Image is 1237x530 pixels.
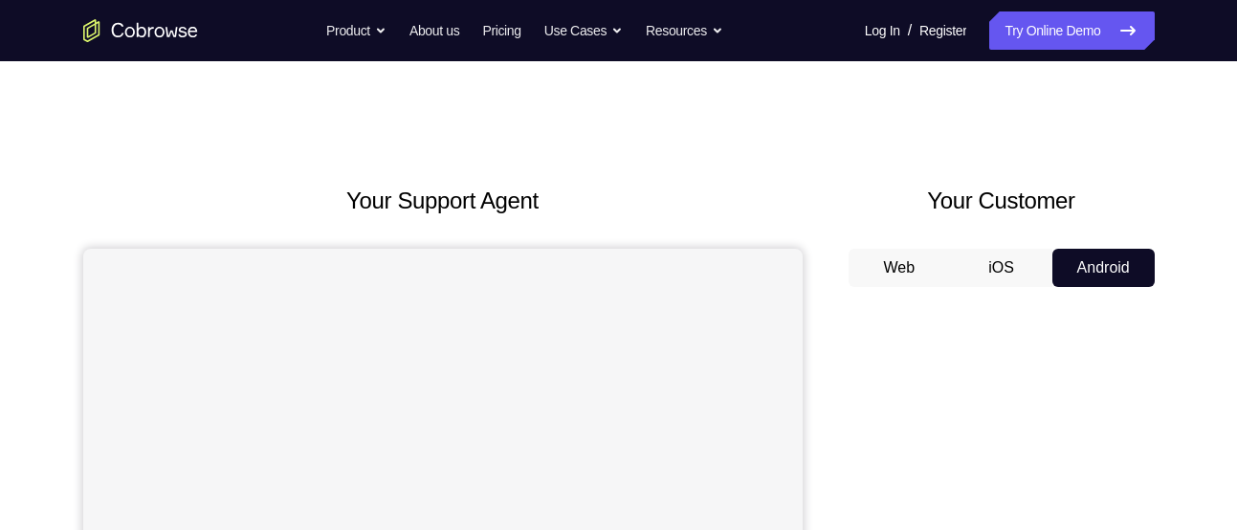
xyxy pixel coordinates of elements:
a: Pricing [482,11,520,50]
button: iOS [950,249,1052,287]
a: Register [919,11,966,50]
a: Try Online Demo [989,11,1154,50]
button: Resources [646,11,723,50]
button: Android [1052,249,1155,287]
button: Product [326,11,387,50]
a: About us [409,11,459,50]
h2: Your Support Agent [83,184,803,218]
h2: Your Customer [849,184,1155,218]
span: / [908,19,912,42]
a: Go to the home page [83,19,198,42]
button: Web [849,249,951,287]
a: Log In [865,11,900,50]
button: Use Cases [544,11,623,50]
